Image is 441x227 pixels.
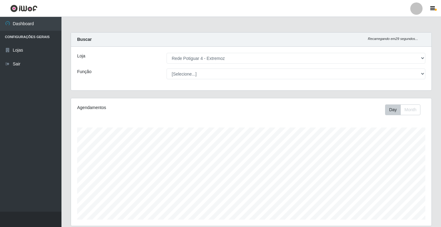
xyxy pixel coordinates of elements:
[77,53,85,59] label: Loja
[385,104,401,115] button: Day
[77,68,92,75] label: Função
[77,37,92,42] strong: Buscar
[400,104,420,115] button: Month
[77,104,217,111] div: Agendamentos
[385,104,420,115] div: First group
[368,37,418,41] i: Recarregando em 29 segundos...
[385,104,425,115] div: Toolbar with button groups
[10,5,37,12] img: CoreUI Logo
